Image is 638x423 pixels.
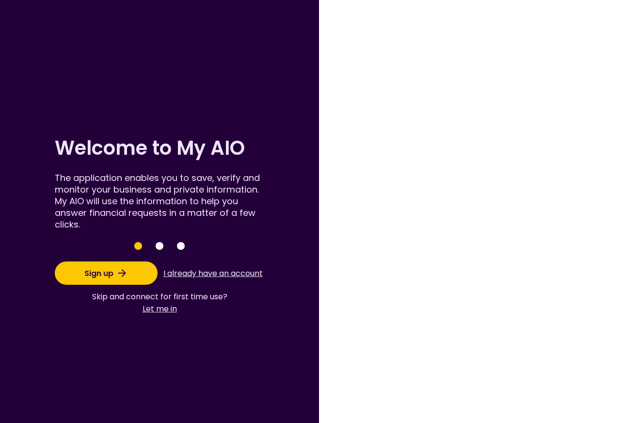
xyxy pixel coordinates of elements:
[161,264,264,282] button: I already have an account
[55,261,158,285] button: Sign up
[402,179,555,244] img: logo white
[55,134,264,162] h1: Welcome to My AIO
[156,242,163,250] button: Save
[92,291,227,303] span: Skip and connect for first time use?
[134,242,142,250] button: Save
[177,242,185,250] button: Save
[92,303,227,315] button: Let me in
[55,172,264,230] div: The application enables you to save, verify and monitor your business and private information. My...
